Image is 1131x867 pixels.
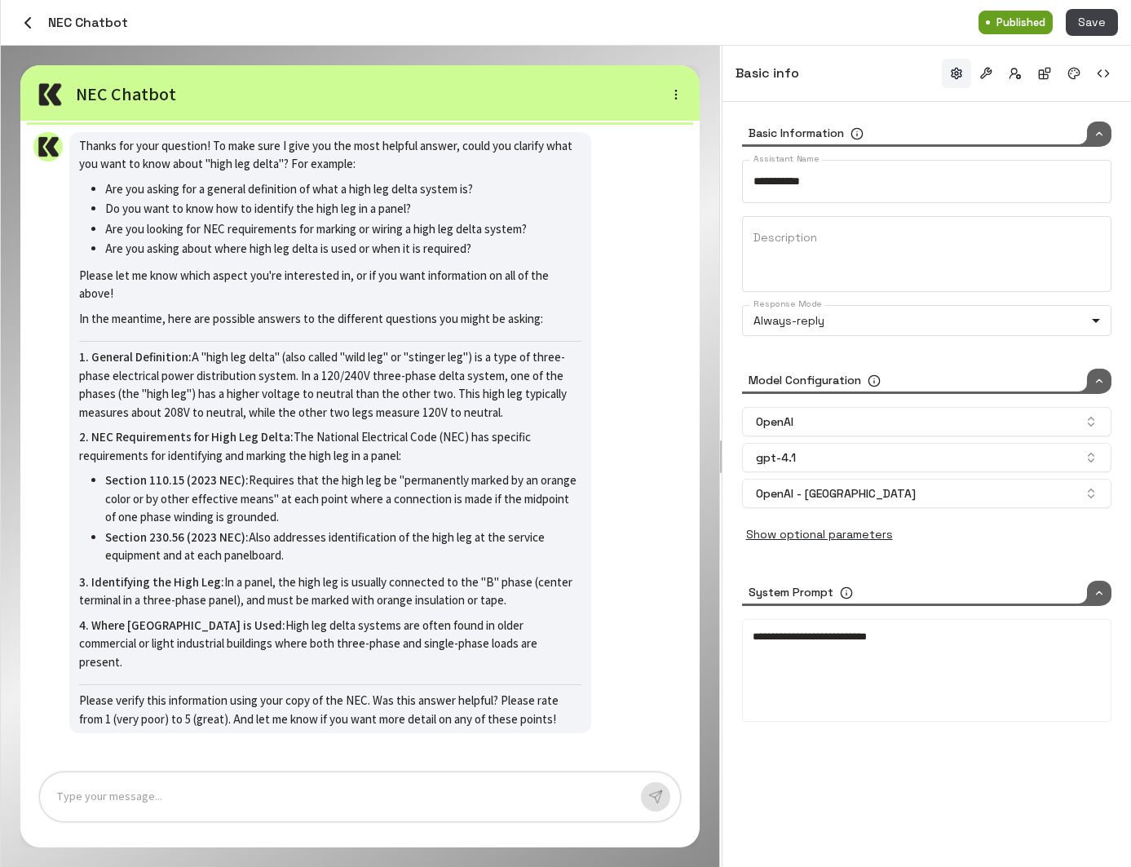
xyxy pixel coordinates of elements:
[79,574,224,590] strong: 3. Identifying the High Leg:
[971,59,1001,88] button: Tools
[105,220,581,241] li: Are you looking for NEC requirements for marking or wiring a high leg delta system?
[76,82,523,106] h5: NEC Chatbot
[105,200,581,220] li: Do you want to know how to identify the high leg in a panel?
[1001,59,1030,88] button: Access
[736,63,799,84] h6: Basic info
[742,443,1111,472] button: gpt-4.1
[79,617,285,633] strong: 4. Where [GEOGRAPHIC_DATA] is Used:
[105,529,249,545] strong: Section 230.56 (2023 NEC):
[742,407,1111,436] button: OpenAI
[79,617,581,672] p: High leg delta systems are often found in older commercial or light industrial buildings where bo...
[753,298,822,310] label: Response Mode
[79,692,581,728] p: Please verify this information using your copy of the NEC. Was this answer helpful? Please rate f...
[749,125,844,143] h6: Basic Information
[79,267,581,303] p: Please let me know which aspect you're interested in, or if you want information on all of the ab...
[79,310,581,329] p: In the meantime, here are possible answers to the different questions you might be asking:
[942,59,971,88] button: Basic info
[105,180,581,201] li: Are you asking for a general definition of what a high leg delta system is?
[753,153,819,165] label: Assistant Name
[1059,59,1089,88] button: Branding
[105,471,581,529] li: Requires that the high leg be "permanently marked by an orange color or by other effective means"...
[79,348,581,422] p: A "high leg delta" (also called "wild leg" or "stinger leg") is a type of three-phase electrical ...
[753,312,1085,330] p: Always-reply
[79,573,581,610] p: In a panel, the high leg is usually connected to the "B" phase (center terminal in a three-phase ...
[105,529,581,567] li: Also addresses identification of the high leg at the service equipment and at each panelboard.
[79,429,294,445] strong: 2. NEC Requirements for High Leg Delta:
[79,137,581,174] p: Thanks for your question! To make sure I give you the most helpful answer, could you clarify what...
[742,521,897,548] button: Show optional parameters
[749,372,861,390] h6: Model Configuration
[79,428,581,465] p: The National Electrical Code (NEC) has specific requirements for identifying and marking the high...
[105,240,581,260] li: Are you asking about where high leg delta is used or when it is required?
[1089,59,1118,88] button: Embed
[1030,59,1059,88] button: Integrations
[105,472,249,488] strong: Section 110.15 (2023 NEC):
[742,479,1111,508] button: OpenAI - [GEOGRAPHIC_DATA]
[749,584,833,602] h6: System Prompt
